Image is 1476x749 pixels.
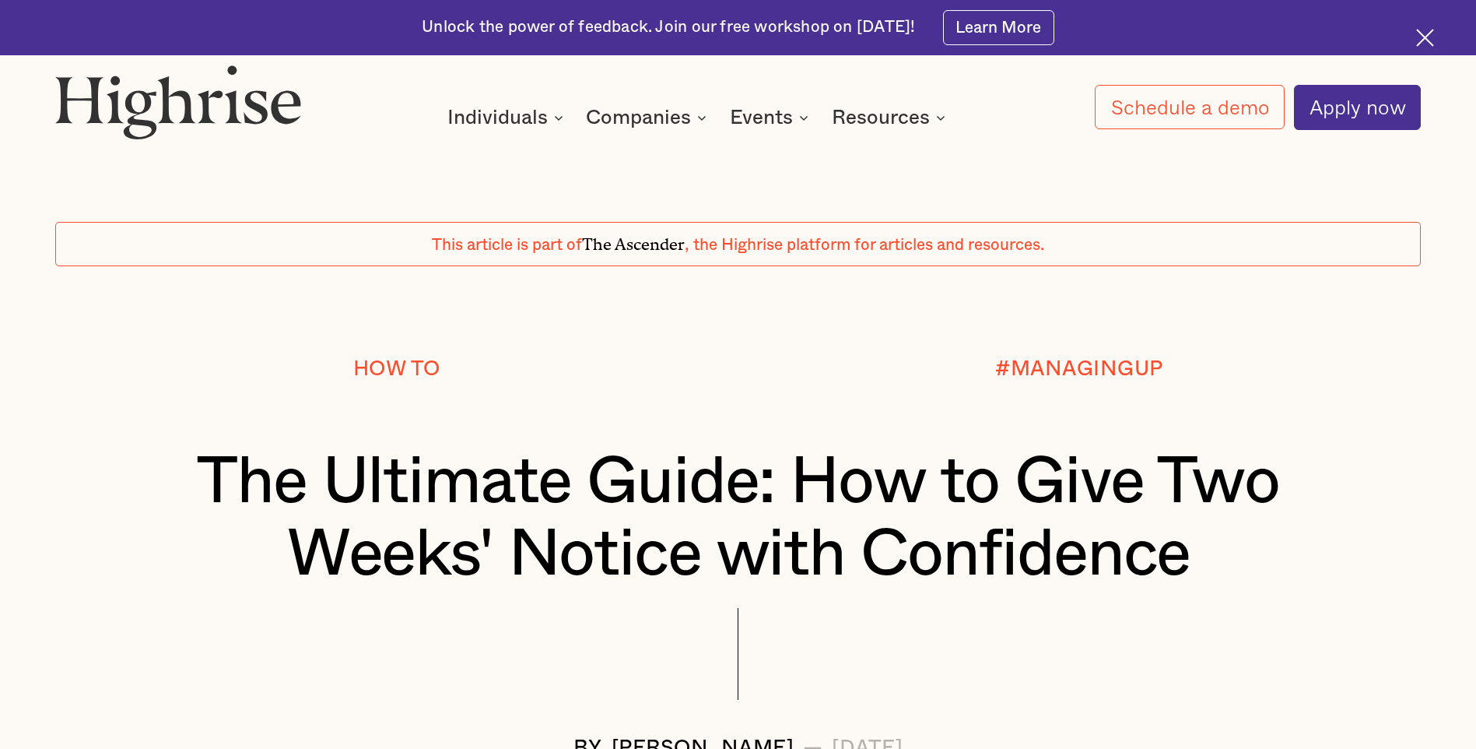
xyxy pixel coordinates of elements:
span: The Ascender [582,231,685,251]
span: , the Highrise platform for articles and resources. [685,237,1044,253]
div: Events [730,108,793,127]
div: Resources [832,108,930,127]
img: Highrise logo [55,65,302,139]
div: Individuals [447,108,568,127]
a: Apply now [1294,85,1421,130]
div: How To [353,358,440,381]
div: Events [730,108,813,127]
div: Individuals [447,108,548,127]
div: Companies [586,108,691,127]
div: Companies [586,108,711,127]
div: #MANAGINGUP [995,358,1163,381]
div: Unlock the power of feedback. Join our free workshop on [DATE]! [422,16,915,38]
a: Schedule a demo [1095,85,1284,129]
img: Cross icon [1416,29,1434,47]
span: This article is part of [432,237,582,253]
h1: The Ultimate Guide: How to Give Two Weeks' Notice with Confidence [112,446,1364,591]
div: Resources [832,108,950,127]
a: Learn More [943,10,1054,45]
